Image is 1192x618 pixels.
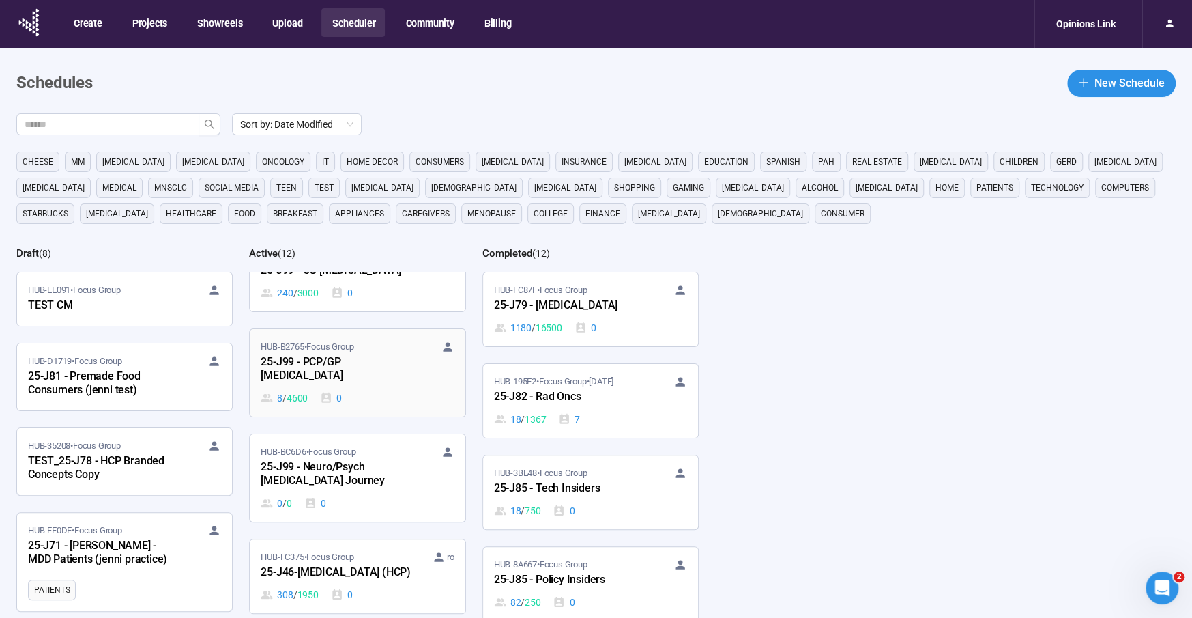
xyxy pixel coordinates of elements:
span: [MEDICAL_DATA] [23,181,85,195]
div: 25-J99 - PCP/GP [MEDICAL_DATA] [261,354,411,385]
div: 1180 [494,320,562,335]
span: technology [1031,181,1084,195]
div: 25-J71 - [PERSON_NAME] - MDD Patients (jenni practice) [28,537,178,569]
div: TEST CM [28,297,178,315]
span: children [1000,155,1038,169]
button: Upload [261,8,312,37]
button: search [199,113,220,135]
span: 250 [525,595,540,610]
span: [DEMOGRAPHIC_DATA] [431,181,517,195]
div: 25-J85 - Policy Insiders [494,572,644,589]
a: HUB-FC375•Focus Group ro25-J46-[MEDICAL_DATA] (HCP)308 / 19500 [250,539,465,613]
div: 8 [261,391,308,406]
button: Scheduler [321,8,385,37]
a: HUB-195E2•Focus Group•[DATE]25-J82 - Rad Oncs18 / 13677 [483,364,698,438]
span: home decor [347,155,398,169]
iframe: Intercom live chat [1146,572,1178,604]
span: menopause [467,207,516,221]
span: HUB-8A667 • Focus Group [494,558,587,572]
span: HUB-BC6D6 • Focus Group [261,445,356,459]
span: computers [1101,181,1149,195]
span: [MEDICAL_DATA] [102,155,164,169]
a: HUB-FF0DE•Focus Group25-J71 - [PERSON_NAME] - MDD Patients (jenni practice)Patients [17,513,232,611]
div: 0 [553,503,575,518]
span: HUB-195E2 • Focus Group • [494,375,613,389]
span: oncology [262,155,304,169]
span: appliances [335,207,384,221]
div: 82 [494,595,541,610]
div: 0 [575,320,596,335]
span: starbucks [23,207,68,221]
span: HUB-FC375 • Focus Group [261,550,354,564]
span: Food [234,207,255,221]
span: 2 [1174,572,1184,582]
span: HUB-3BE48 • Focus Group [494,466,587,480]
div: 25-J79 - [MEDICAL_DATA] [494,297,644,315]
div: 25-J81 - Premade Food Consumers (jenni test) [28,368,178,399]
button: Showreels [186,8,252,37]
div: 308 [261,587,318,602]
span: 3000 [297,285,319,300]
span: [DEMOGRAPHIC_DATA] [718,207,803,221]
a: HUB-BC6D6•Focus Group25-J99 - Neuro/Psych [MEDICAL_DATA] Journey0 / 00 [250,434,465,522]
div: 0 [261,496,291,511]
span: GERD [1056,155,1077,169]
a: HUB-3BE48•Focus Group25-J85 - Tech Insiders18 / 7500 [483,455,698,529]
span: HUB-B2765 • Focus Group [261,340,354,354]
span: ( 12 ) [278,248,295,259]
span: search [204,119,215,130]
span: ( 12 ) [532,248,550,259]
span: Sort by: Date Modified [240,114,353,135]
span: medical [102,181,136,195]
button: plusNew Schedule [1067,70,1176,97]
span: [MEDICAL_DATA] [624,155,686,169]
span: HUB-D1719 • Focus Group [28,354,122,368]
div: Opinions Link [1048,11,1124,37]
span: [MEDICAL_DATA] [351,181,413,195]
div: 18 [494,503,541,518]
span: plus [1078,77,1089,88]
span: 1950 [297,587,319,602]
h2: Completed [482,247,532,259]
span: 16500 [536,320,562,335]
span: consumers [416,155,464,169]
span: / [521,595,525,610]
span: [MEDICAL_DATA] [638,207,700,221]
span: 750 [525,503,540,518]
span: PAH [818,155,834,169]
h2: Active [249,247,278,259]
span: [MEDICAL_DATA] [856,181,918,195]
span: / [282,496,287,511]
span: education [704,155,748,169]
span: it [322,155,329,169]
span: [MEDICAL_DATA] [482,155,544,169]
div: 25-J82 - Rad Oncs [494,389,644,406]
span: HUB-FF0DE • Focus Group [28,524,122,537]
span: / [293,285,297,300]
button: Billing [474,8,521,37]
span: / [521,503,525,518]
span: 4600 [287,391,308,406]
button: Create [63,8,112,37]
div: 0 [304,496,326,511]
span: MM [71,155,85,169]
div: 25-J85 - Tech Insiders [494,480,644,498]
div: 0 [331,587,353,602]
span: [MEDICAL_DATA] [86,207,148,221]
span: ro [447,550,454,564]
span: [MEDICAL_DATA] [182,155,244,169]
span: / [293,587,297,602]
span: cheese [23,155,53,169]
button: Projects [121,8,177,37]
a: HUB-EE091•Focus GroupTEST CM [17,272,232,326]
span: healthcare [166,207,216,221]
span: breakfast [273,207,317,221]
span: finance [585,207,620,221]
div: 0 [553,595,575,610]
span: 0 [287,496,292,511]
span: real estate [852,155,902,169]
a: HUB-B2765•Focus Group25-J99 - PCP/GP [MEDICAL_DATA]8 / 46000 [250,329,465,417]
div: 7 [558,412,580,427]
span: Teen [276,181,297,195]
div: 18 [494,412,547,427]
